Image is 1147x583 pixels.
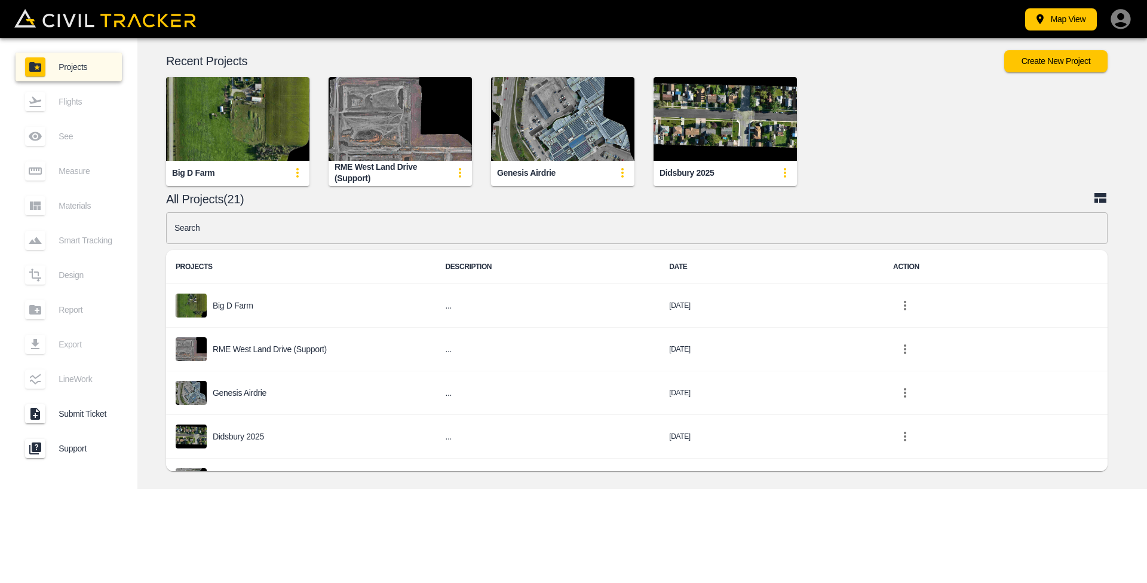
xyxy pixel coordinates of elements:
[660,167,714,179] div: Didsbury 2025
[445,429,650,444] h6: ...
[660,415,884,459] td: [DATE]
[166,250,436,284] th: PROJECTS
[16,399,122,428] a: Submit Ticket
[213,301,253,310] p: Big D Farm
[660,328,884,371] td: [DATE]
[213,432,264,441] p: Didsbury 2025
[176,381,207,405] img: project-image
[1025,8,1097,30] button: Map View
[335,161,448,184] div: RME West Land Drive (Support)
[436,250,660,284] th: DESCRIPTION
[176,468,207,492] img: project-image
[166,194,1093,204] p: All Projects(21)
[166,56,1004,66] p: Recent Projects
[448,161,472,185] button: update-card-details
[773,161,797,185] button: update-card-details
[1004,50,1108,72] button: Create New Project
[660,250,884,284] th: DATE
[176,294,207,318] img: project-image
[654,77,797,161] img: Didsbury 2025
[16,53,122,81] a: Projects
[213,388,266,398] p: Genesis Airdrie
[213,344,327,354] p: RME West Land Drive (Support)
[660,459,884,502] td: [DATE]
[660,284,884,328] td: [DATE]
[491,77,634,161] img: Genesis Airdrie
[884,250,1108,284] th: ACTION
[172,167,214,179] div: Big D Farm
[445,342,650,357] h6: ...
[16,434,122,463] a: Support
[176,425,207,448] img: project-image
[166,77,309,161] img: Big D Farm
[445,386,650,401] h6: ...
[176,337,207,361] img: project-image
[286,161,309,185] button: update-card-details
[497,167,556,179] div: Genesis Airdrie
[59,409,112,419] span: Submit Ticket
[14,9,196,28] img: Civil Tracker
[445,298,650,313] h6: ...
[59,444,112,453] span: Support
[59,62,112,72] span: Projects
[329,77,472,161] img: RME West Land Drive (Support)
[611,161,634,185] button: update-card-details
[660,371,884,415] td: [DATE]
